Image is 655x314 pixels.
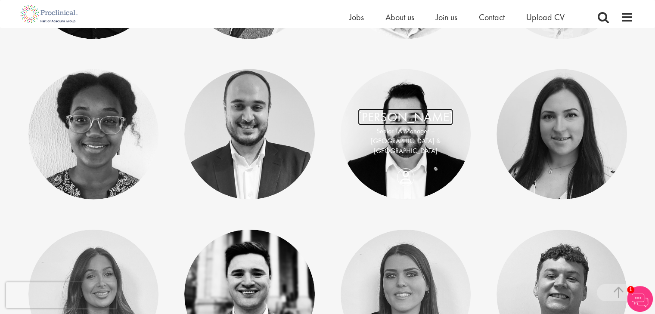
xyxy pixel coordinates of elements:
[385,12,414,23] a: About us
[6,282,116,308] iframe: reCAPTCHA
[358,109,453,126] a: [PERSON_NAME]
[436,12,457,23] a: Join us
[627,286,653,312] img: Chatbot
[526,12,565,23] a: Upload CV
[627,286,634,293] span: 1
[349,126,463,156] p: Senior TA Manager – [GEOGRAPHIC_DATA] & [GEOGRAPHIC_DATA]
[349,12,364,23] a: Jobs
[479,12,505,23] a: Contact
